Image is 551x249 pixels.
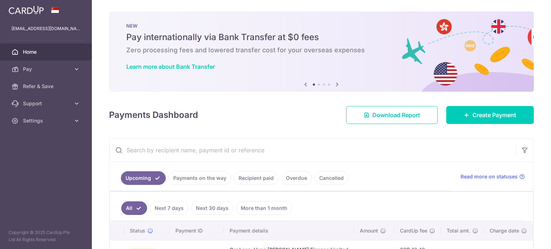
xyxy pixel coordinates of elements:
a: Read more on statuses [461,173,525,180]
img: Bank transfer banner [109,11,534,92]
span: Amount [360,227,378,234]
span: CardUp fee [400,227,427,234]
input: Search by recipient name, payment id or reference [109,139,516,162]
a: Recipient paid [234,171,278,185]
span: Create Payment [472,111,516,119]
a: Next 30 days [191,201,233,215]
img: CardUp [9,6,44,14]
p: [EMAIL_ADDRESS][DOMAIN_NAME] [11,25,80,32]
span: Pay [23,66,70,73]
a: Learn more about Bank Transfer [126,63,215,70]
span: Charge date [490,227,519,234]
span: Home [23,48,70,56]
th: Payment ID [170,221,224,240]
a: More than 1 month [236,201,292,215]
span: Status [130,227,145,234]
span: Download Report [372,111,420,119]
h6: Zero processing fees and lowered transfer cost for your overseas expenses [126,46,517,54]
a: Upcoming [121,171,166,185]
span: Total amt. [447,227,470,234]
th: Payment details [224,221,354,240]
a: Overdue [281,171,312,185]
p: NEW [126,23,517,29]
a: Next 7 days [150,201,188,215]
span: Refer & Save [23,83,70,90]
a: Create Payment [446,106,534,124]
h4: Payments Dashboard [109,109,198,121]
h5: Pay internationally via Bank Transfer at $0 fees [126,32,517,43]
a: All [121,201,147,215]
a: Cancelled [315,171,348,185]
span: Support [23,100,70,107]
a: Download Report [346,106,438,124]
a: Payments on the way [169,171,231,185]
span: Read more on statuses [461,173,518,180]
span: Settings [23,117,70,124]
